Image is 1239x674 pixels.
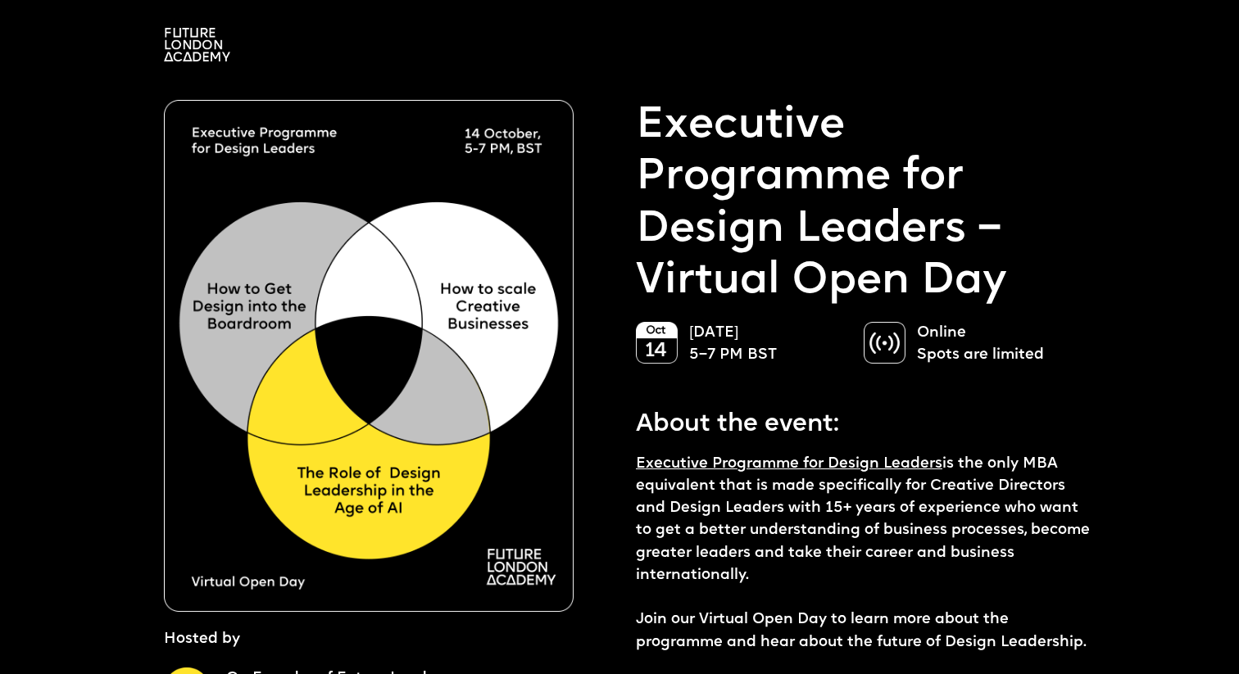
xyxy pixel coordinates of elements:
p: Online Spots are limited [917,322,1075,366]
p: [DATE] 5–7 PM BST [689,322,847,366]
a: Executive Programme for Design Leaders [636,456,942,472]
p: Executive Programme for Design Leaders – Virtual Open Day [636,100,1091,308]
p: Hosted by [164,628,240,650]
p: About the event: [636,397,1091,443]
p: is the only MBA equivalent that is made specifically for Creative Directors and Design Leaders wi... [636,453,1091,654]
img: A logo saying in 3 lines: Future London Academy [164,28,230,61]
